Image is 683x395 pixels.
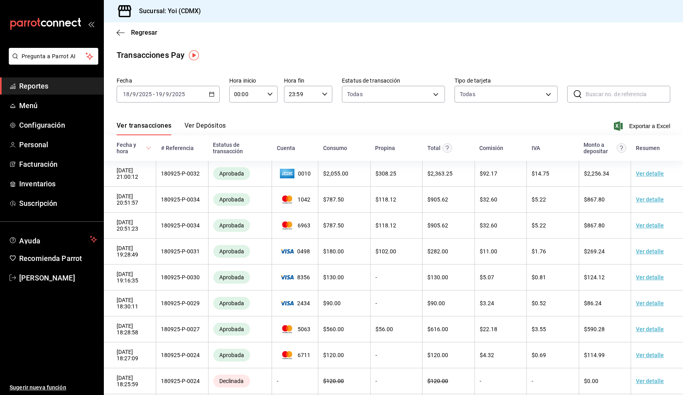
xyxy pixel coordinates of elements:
input: ---- [139,91,152,97]
div: Comisión [479,145,503,151]
label: Fecha [117,78,220,83]
td: [DATE] 20:51:23 [104,213,156,239]
td: 180925-P-0034 [156,213,208,239]
span: Ayuda [19,235,87,244]
td: [DATE] 18:27:09 [104,342,156,368]
td: - [527,368,579,394]
td: 180925-P-0032 [156,161,208,187]
label: Hora inicio [229,78,278,83]
span: $ 590.28 [584,326,605,332]
span: $ 22.18 [480,326,497,332]
div: Consumo [323,145,347,151]
span: $ 11.00 [480,248,497,255]
td: - [370,265,423,290]
td: [DATE] 20:51:57 [104,187,156,213]
span: $ 180.00 [323,248,344,255]
span: $ 2,055.00 [323,170,348,177]
span: Inventarios [19,178,97,189]
span: Aprobada [216,248,247,255]
div: Fecha y hora [117,142,144,154]
span: Todas [347,90,363,98]
td: - [370,290,423,316]
td: [DATE] 19:28:49 [104,239,156,265]
button: Ver Depósitos [185,122,226,135]
span: Configuración [19,120,97,130]
span: 1042 [277,196,313,203]
span: $ 120.00 [427,378,448,384]
span: $ 269.24 [584,248,605,255]
span: $ 86.24 [584,300,602,306]
td: [DATE] 21:00:12 [104,161,156,187]
span: 6711 [277,351,313,359]
td: - [475,368,527,394]
svg: Este es el monto resultante del total pagado menos comisión e IVA. Esta será la parte que se depo... [617,143,626,153]
button: Pregunta a Parrot AI [9,48,98,65]
td: 180925-P-0030 [156,265,208,290]
button: open_drawer_menu [88,21,94,27]
div: Transacciones cobradas de manera exitosa. [213,245,250,258]
span: Exportar a Excel [615,121,670,131]
span: 8356 [277,274,313,280]
span: $ 124.12 [584,274,605,280]
div: Todas [460,90,475,98]
span: $ 0.69 [532,352,546,358]
svg: Este monto equivale al total pagado por el comensal antes de aplicar Comisión e IVA. [443,143,452,153]
div: Resumen [636,145,660,151]
div: # Referencia [161,145,194,151]
td: 180925-P-0024 [156,368,208,394]
a: Ver detalle [636,222,664,229]
span: 0498 [277,248,313,255]
span: Declinada [216,378,247,384]
span: $ 90.00 [323,300,341,306]
span: $ 787.50 [323,196,344,203]
span: $ 130.00 [323,274,344,280]
div: Total [427,145,441,151]
span: - [153,91,155,97]
div: Monto a depositar [584,142,615,154]
td: $0.00 [579,368,631,394]
div: Transacciones cobradas de manera exitosa. [213,193,250,206]
span: $ 4.32 [480,352,494,358]
span: 5063 [277,325,313,333]
a: Ver detalle [636,170,664,177]
span: $ 905.62 [427,196,448,203]
span: $ 5.22 [532,196,546,203]
td: [DATE] 18:30:11 [104,290,156,316]
img: Tooltip marker [189,50,199,60]
input: -- [165,91,169,97]
span: Aprobada [216,326,247,332]
span: $ 282.00 [427,248,448,255]
div: Transacciones cobradas de manera exitosa. [213,297,250,310]
td: 180925-P-0029 [156,290,208,316]
button: Ver transacciones [117,122,172,135]
span: $ 616.00 [427,326,448,332]
span: $ 92.17 [480,170,497,177]
span: Regresar [131,29,157,36]
span: Recomienda Parrot [19,253,97,264]
span: 6963 [277,221,313,229]
span: $ 102.00 [375,248,396,255]
span: / [130,91,132,97]
span: $ 905.62 [427,222,448,229]
span: $ 118.12 [375,196,396,203]
span: [PERSON_NAME] [19,273,97,283]
span: $ 114.99 [584,352,605,358]
div: Propina [375,145,395,151]
h3: Sucursal: Yoi (CDMX) [133,6,201,16]
span: 0010 [277,167,313,180]
span: $ 14.75 [532,170,549,177]
div: Transacciones cobradas de manera exitosa. [213,323,250,336]
a: Ver detalle [636,300,664,306]
button: Regresar [117,29,157,36]
div: navigation tabs [117,122,226,135]
span: Aprobada [216,196,247,203]
td: - [370,342,423,368]
div: Transacciones cobradas de manera exitosa. [213,271,250,284]
span: $ 560.00 [323,326,344,332]
span: $ 5.22 [532,222,546,229]
td: - [272,368,318,394]
input: -- [123,91,130,97]
div: Transacciones declinadas por el banco emisor. No se hace ningún cargo al tarjetahabiente ni al co... [213,375,250,387]
label: Estatus de transacción [342,78,445,83]
a: Pregunta a Parrot AI [6,58,98,66]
